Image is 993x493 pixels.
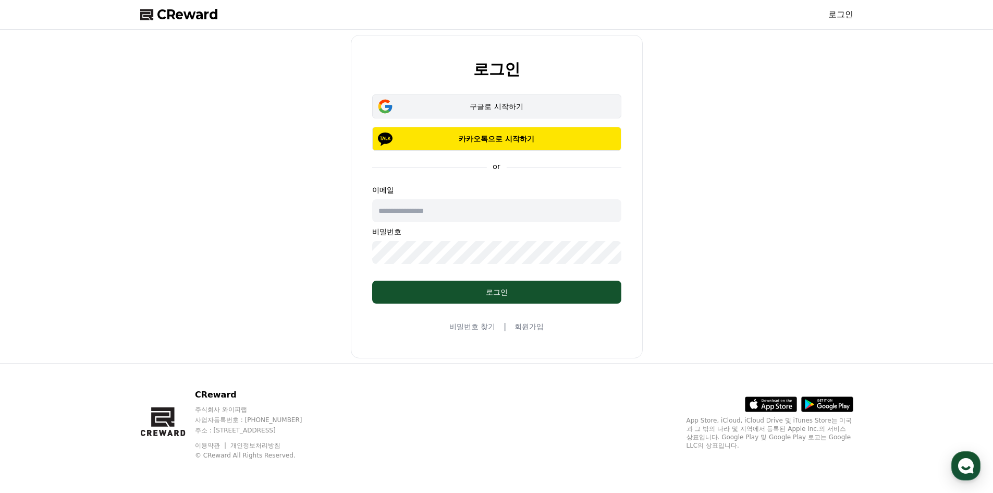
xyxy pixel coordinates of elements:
[387,134,606,144] p: 카카오톡으로 시작하기
[195,451,322,460] p: © CReward All Rights Reserved.
[372,185,621,195] p: 이메일
[486,161,506,172] p: or
[514,321,544,332] a: 회원가입
[449,321,495,332] a: 비밀번호 찾기
[195,405,322,414] p: 주식회사 와이피랩
[393,287,600,297] div: 로그인
[387,101,606,112] div: 구글로 시작하기
[157,6,218,23] span: CReward
[504,320,506,333] span: |
[828,8,853,21] a: 로그인
[473,61,520,78] h2: 로그인
[372,226,621,237] p: 비밀번호
[372,127,621,151] button: 카카오톡으로 시작하기
[134,331,200,357] a: 설정
[195,389,322,401] p: CReward
[372,94,621,118] button: 구글로 시작하기
[230,442,280,449] a: 개인정보처리방침
[3,331,69,357] a: 홈
[140,6,218,23] a: CReward
[33,346,39,355] span: 홈
[195,426,322,435] p: 주소 : [STREET_ADDRESS]
[195,416,322,424] p: 사업자등록번호 : [PHONE_NUMBER]
[686,416,853,450] p: App Store, iCloud, iCloud Drive 및 iTunes Store는 미국과 그 밖의 나라 및 지역에서 등록된 Apple Inc.의 서비스 상표입니다. Goo...
[161,346,174,355] span: 설정
[69,331,134,357] a: 대화
[95,347,108,355] span: 대화
[372,281,621,304] button: 로그인
[195,442,228,449] a: 이용약관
